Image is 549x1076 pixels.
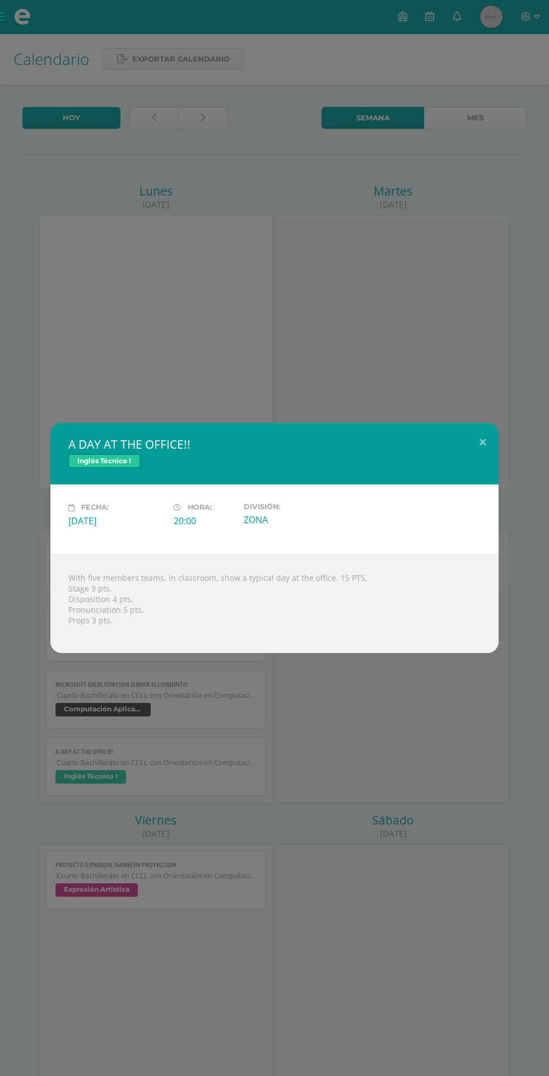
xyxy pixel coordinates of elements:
[174,515,235,527] div: 20:00
[467,423,499,461] button: Close (Esc)
[81,504,109,512] span: Fecha:
[188,504,212,512] span: Hora:
[244,502,340,511] label: División:
[50,554,499,653] div: With five members teams, in classroom, show a typical day at the office. 15 PTS. Stage 3 pts. Dis...
[244,514,340,526] div: ZONA
[68,515,165,527] div: [DATE]
[68,454,140,468] span: Inglés Técnico I
[68,436,481,452] h2: A DAY AT THE OFFICE!!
